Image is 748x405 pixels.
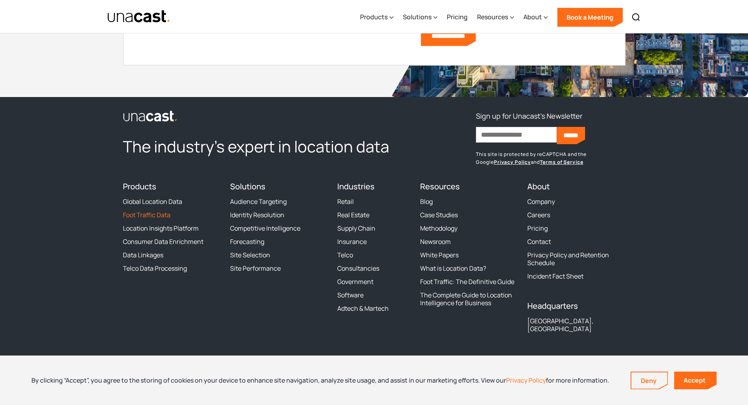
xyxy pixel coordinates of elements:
[447,1,468,33] a: Pricing
[107,10,171,24] img: Unacast text logo
[337,224,375,232] a: Supply Chain
[527,182,625,191] h4: About
[527,224,548,232] a: Pricing
[230,238,264,246] a: Forecasting
[360,1,393,33] div: Products
[337,182,411,191] h4: Industries
[477,1,514,33] div: Resources
[523,1,548,33] div: About
[230,211,284,219] a: Identity Resolution
[403,12,432,22] div: Solutions
[420,211,458,219] a: Case Studies
[420,251,459,259] a: White Papers
[527,301,625,311] h4: Headquarters
[494,159,531,165] a: Privacy Policy
[337,211,369,219] a: Real Estate
[527,198,555,205] a: Company
[527,211,550,219] a: Careers
[337,278,373,286] a: Government
[123,354,137,368] a: Twitter / X
[476,110,582,122] h3: Sign up for Unacast's Newsletter
[31,376,609,385] div: By clicking “Accept”, you agree to the storing of cookies on your device to enhance site navigati...
[107,10,171,24] a: home
[420,264,486,272] a: What is Location Data?
[123,198,182,205] a: Global Location Data
[360,12,388,22] div: Products
[123,238,203,246] a: Consumer Data Enrichment
[123,264,187,272] a: Telco Data Processing
[337,264,379,272] a: Consultancies
[123,224,199,232] a: Location Insights Platform
[527,251,625,267] a: Privacy Policy and Retention Schedule
[123,110,411,122] a: link to the homepage
[123,181,156,192] a: Products
[123,110,178,122] img: Unacast logo
[477,12,508,22] div: Resources
[337,291,364,299] a: Software
[230,224,300,232] a: Competitive Intelligence
[337,251,353,259] a: Telco
[151,354,165,368] a: LinkedIn
[420,291,518,307] a: The Complete Guide to Location Intelligence for Business
[674,372,717,389] a: Accept
[420,238,451,246] a: Newsroom
[523,12,542,22] div: About
[123,136,411,157] h2: The industry’s expert in location data
[230,251,270,259] a: Site Selection
[527,317,625,333] div: [GEOGRAPHIC_DATA], [GEOGRAPHIC_DATA]
[476,150,625,166] p: This site is protected by reCAPTCHA and the Google and
[337,198,354,205] a: Retail
[540,159,583,165] a: Terms of Service
[631,372,668,389] a: Deny
[420,182,518,191] h4: Resources
[137,354,151,368] a: Facebook
[420,198,433,205] a: Blog
[337,304,389,312] a: Adtech & Martech
[420,278,514,286] a: Foot Traffic: The Definitive Guide
[403,1,437,33] div: Solutions
[631,13,641,22] img: Search icon
[557,8,623,27] a: Book a Meeting
[506,376,546,385] a: Privacy Policy
[420,224,457,232] a: Methodology
[527,272,583,280] a: Incident Fact Sheet
[527,238,551,246] a: Contact
[123,251,163,259] a: Data Linkages
[230,198,287,205] a: Audience Targeting
[230,264,281,272] a: Site Performance
[123,211,170,219] a: Foot Traffic Data
[337,238,367,246] a: Insurance
[230,181,265,192] a: Solutions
